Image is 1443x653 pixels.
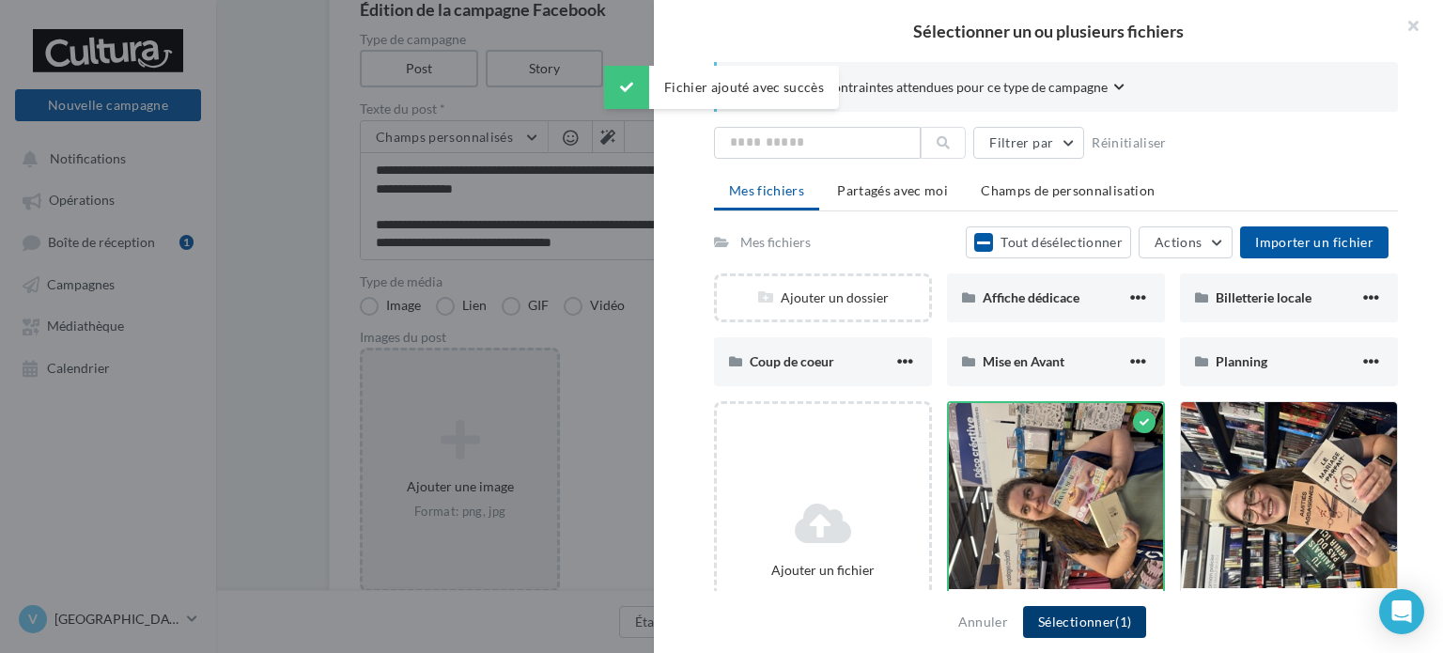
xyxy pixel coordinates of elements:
[983,353,1064,369] span: Mise en Avant
[973,127,1084,159] button: Filtrer par
[966,226,1131,258] button: Tout désélectionner
[684,23,1413,39] h2: Sélectionner un ou plusieurs fichiers
[729,182,804,198] span: Mes fichiers
[1379,589,1424,634] div: Open Intercom Messenger
[724,561,922,580] div: Ajouter un fichier
[1255,234,1373,250] span: Importer un fichier
[981,182,1155,198] span: Champs de personnalisation
[740,233,811,252] div: Mes fichiers
[983,289,1079,305] span: Affiche dédicace
[1023,606,1146,638] button: Sélectionner(1)
[1216,289,1311,305] span: Billetterie locale
[1216,353,1267,369] span: Planning
[1084,132,1174,154] button: Réinitialiser
[747,78,1108,97] span: Consulter les contraintes attendues pour ce type de campagne
[747,77,1125,101] button: Consulter les contraintes attendues pour ce type de campagne
[1240,226,1389,258] button: Importer un fichier
[750,353,834,369] span: Coup de coeur
[1139,226,1233,258] button: Actions
[837,182,948,198] span: Partagés avec moi
[951,611,1016,633] button: Annuler
[604,66,839,109] div: Fichier ajouté avec succès
[1115,614,1131,630] span: (1)
[1155,234,1202,250] span: Actions
[717,288,929,307] div: Ajouter un dossier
